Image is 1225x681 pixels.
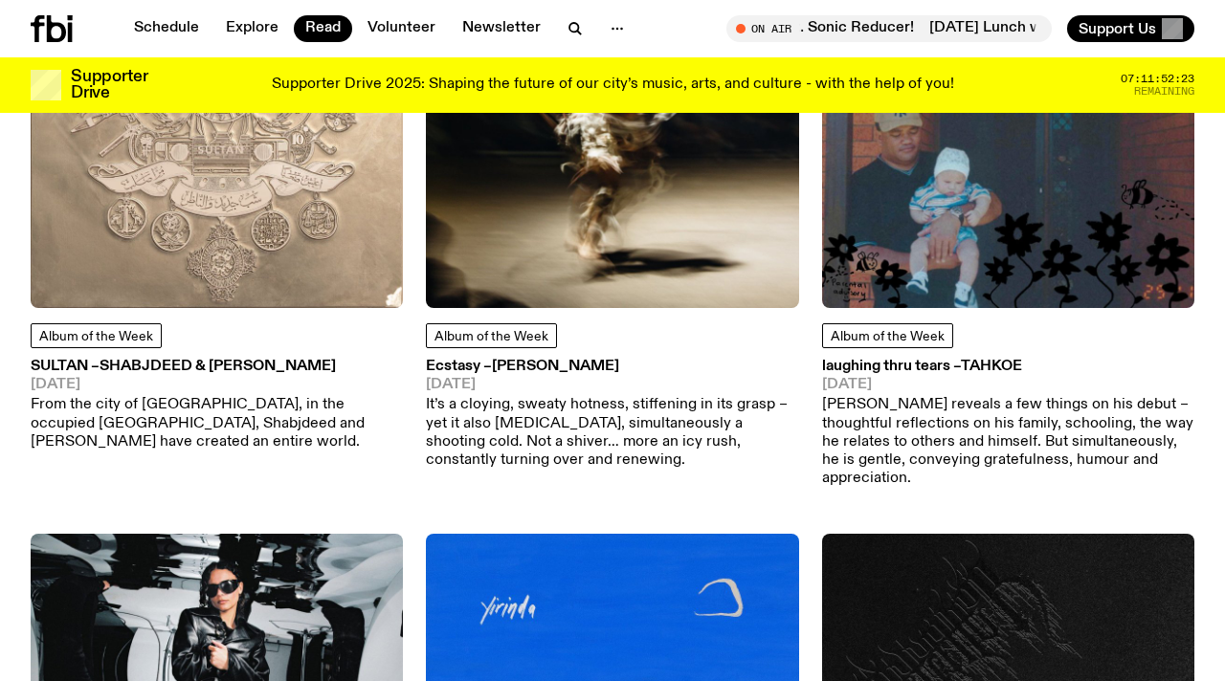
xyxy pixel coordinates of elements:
[822,323,953,348] a: Album of the Week
[214,15,290,42] a: Explore
[434,330,548,343] span: Album of the Week
[356,15,447,42] a: Volunteer
[1067,15,1194,42] button: Support Us
[426,396,798,470] p: It’s a cloying, sweaty hotness, stiffening in its grasp – yet it also [MEDICAL_DATA], simultaneou...
[31,396,403,451] p: From the city of [GEOGRAPHIC_DATA], in the occupied [GEOGRAPHIC_DATA], Shabjdeed and [PERSON_NAME...
[451,15,552,42] a: Newsletter
[39,330,153,343] span: Album of the Week
[1134,86,1194,97] span: Remaining
[31,360,403,374] h3: SULTAN –
[831,330,945,343] span: Album of the Week
[822,396,1194,488] p: [PERSON_NAME] reveals a few things on his debut – thoughtful reflections on his family, schooling...
[426,323,557,348] a: Album of the Week
[726,15,1052,42] button: On Air[DATE] Lunch with [PERSON_NAME] ft. Sonic Reducer![DATE] Lunch with [PERSON_NAME] ft. Sonic...
[71,69,147,101] h3: Supporter Drive
[1121,74,1194,84] span: 07:11:52:23
[272,77,954,94] p: Supporter Drive 2025: Shaping the future of our city’s music, arts, and culture - with the help o...
[31,323,162,348] a: Album of the Week
[100,359,336,374] span: Shabjdeed & [PERSON_NAME]
[822,360,1194,488] a: laughing thru tears –Tahkoe[DATE][PERSON_NAME] reveals a few things on his debut – thoughtful ref...
[822,360,1194,374] h3: laughing thru tears –
[426,378,798,392] span: [DATE]
[822,378,1194,392] span: [DATE]
[426,360,798,470] a: Ecstasy –[PERSON_NAME][DATE]It’s a cloying, sweaty hotness, stiffening in its grasp – yet it also...
[122,15,211,42] a: Schedule
[426,360,798,374] h3: Ecstasy –
[492,359,619,374] span: [PERSON_NAME]
[294,15,352,42] a: Read
[31,360,403,451] a: SULTAN –Shabjdeed & [PERSON_NAME][DATE]From the city of [GEOGRAPHIC_DATA], in the occupied [GEOGR...
[961,359,1022,374] span: Tahkoe
[1079,20,1156,37] span: Support Us
[31,378,403,392] span: [DATE]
